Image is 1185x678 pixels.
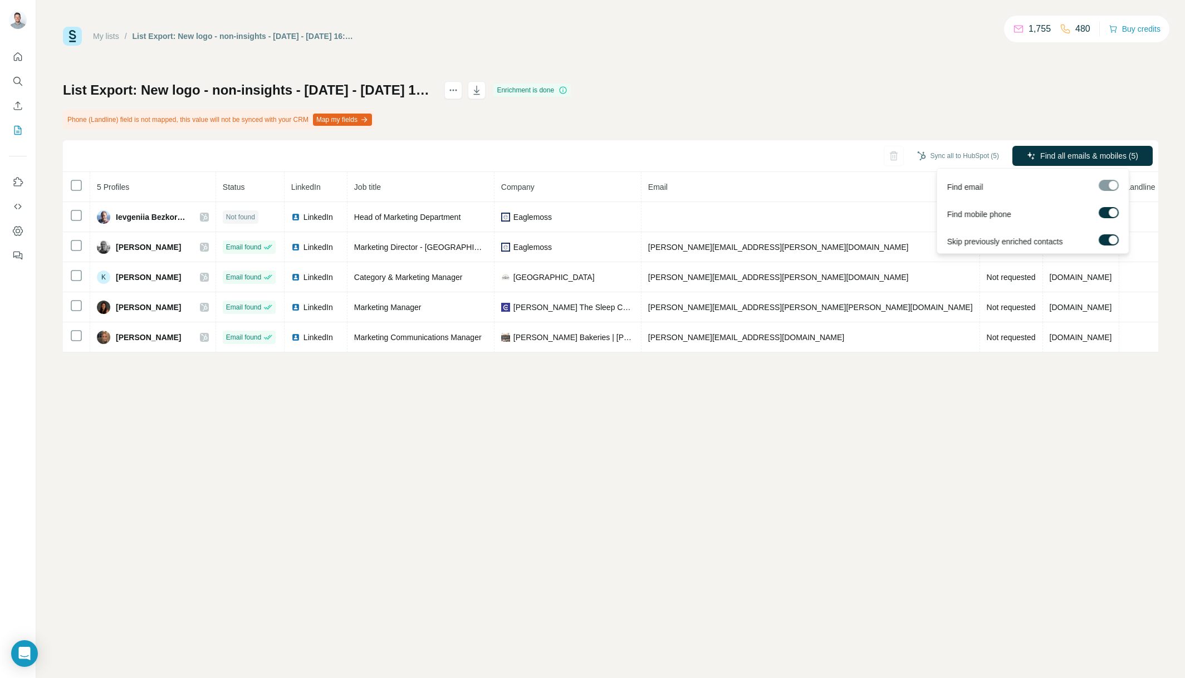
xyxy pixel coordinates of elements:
img: LinkedIn logo [291,333,300,342]
img: company-logo [501,243,510,252]
span: LinkedIn [303,272,333,283]
span: Find mobile phone [947,209,1011,220]
span: Email found [226,332,261,342]
img: Avatar [97,301,110,314]
img: LinkedIn logo [291,303,300,312]
div: List Export: New logo - non-insights - [DATE] - [DATE] 16:35 [133,31,354,42]
span: [PERSON_NAME] [116,272,181,283]
span: Not requested [987,333,1036,342]
span: [PERSON_NAME] [116,302,181,313]
span: LinkedIn [303,242,333,253]
span: Status [223,183,245,191]
span: Email found [226,242,261,252]
button: My lists [9,120,27,140]
button: Quick start [9,47,27,67]
span: [PERSON_NAME] [116,332,181,343]
span: Eaglemoss [513,212,552,223]
div: Open Intercom Messenger [11,640,38,667]
span: [DOMAIN_NAME] [1050,303,1112,312]
h1: List Export: New logo - non-insights - [DATE] - [DATE] 16:35 [63,81,434,99]
img: Avatar [9,11,27,29]
span: [PERSON_NAME][EMAIL_ADDRESS][PERSON_NAME][DOMAIN_NAME] [648,273,909,282]
p: 480 [1075,22,1090,36]
span: LinkedIn [303,212,333,223]
div: Phone (Landline) field is not mapped, this value will not be synced with your CRM [63,110,374,129]
span: Not requested [987,273,1036,282]
span: Find all emails & mobiles (5) [1040,150,1138,161]
span: Not found [226,212,255,222]
img: LinkedIn logo [291,213,300,222]
button: Sync all to HubSpot (5) [909,148,1007,164]
img: company-logo [501,213,510,222]
button: Use Surfe API [9,196,27,217]
button: Enrich CSV [9,96,27,116]
button: Dashboard [9,221,27,241]
span: [DOMAIN_NAME] [1050,333,1112,342]
img: company-logo [501,303,510,312]
button: Use Surfe on LinkedIn [9,172,27,192]
span: [PERSON_NAME][EMAIL_ADDRESS][DOMAIN_NAME] [648,333,844,342]
button: actions [444,81,462,99]
span: Email found [226,302,261,312]
button: Search [9,71,27,91]
img: company-logo [501,333,510,342]
span: 5 Profiles [97,183,129,191]
span: [DOMAIN_NAME] [1050,273,1112,282]
span: Ievgeniia Bezkorovaina [116,212,189,223]
img: LinkedIn logo [291,273,300,282]
div: Enrichment is done [493,83,571,97]
span: Landline [1126,183,1155,191]
span: [PERSON_NAME] The Sleep Company (Emma Sleep GmbH) [513,302,634,313]
img: LinkedIn logo [291,243,300,252]
img: Surfe Logo [63,27,82,46]
img: Avatar [97,331,110,344]
button: Feedback [9,245,27,266]
span: Eaglemoss [513,242,552,253]
span: LinkedIn [303,302,333,313]
span: Email found [226,272,261,282]
span: [PERSON_NAME][EMAIL_ADDRESS][PERSON_NAME][DOMAIN_NAME] [648,243,909,252]
span: [GEOGRAPHIC_DATA] [513,272,595,283]
img: Avatar [97,240,110,254]
span: Company [501,183,535,191]
button: Find all emails & mobiles (5) [1012,146,1153,166]
span: [PERSON_NAME][EMAIL_ADDRESS][PERSON_NAME][PERSON_NAME][DOMAIN_NAME] [648,303,973,312]
p: 1,755 [1029,22,1051,36]
span: Job title [354,183,381,191]
button: Map my fields [313,114,372,126]
span: LinkedIn [303,332,333,343]
span: Marketing Communications Manager [354,333,482,342]
span: Not requested [987,303,1036,312]
span: [PERSON_NAME] [116,242,181,253]
button: Buy credits [1109,21,1160,37]
div: K [97,271,110,284]
span: [PERSON_NAME] Bakeries | [PERSON_NAME]'s Sourdough [513,332,634,343]
span: LinkedIn [291,183,321,191]
span: Marketing Manager [354,303,422,312]
a: My lists [93,32,119,41]
img: Avatar [97,210,110,224]
img: company-logo [501,273,510,282]
span: Marketing Director - [GEOGRAPHIC_DATA] + EMEA [354,243,537,252]
span: Head of Marketing Department [354,213,461,222]
li: / [125,31,127,42]
span: Skip previously enriched contacts [947,236,1062,247]
span: Find email [947,181,983,193]
span: Email [648,183,668,191]
span: Category & Marketing Manager [354,273,463,282]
